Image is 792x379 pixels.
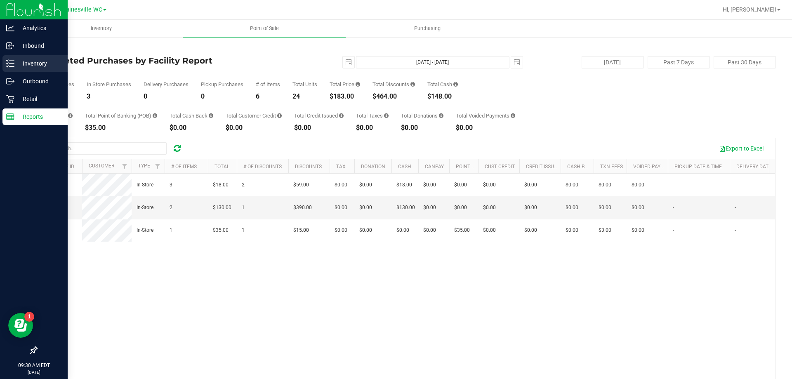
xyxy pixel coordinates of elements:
[294,113,344,118] div: Total Credit Issued
[170,125,213,131] div: $0.00
[137,204,153,212] span: In-Store
[453,82,458,87] i: Sum of the successful, non-voided cash payment transactions for all purchases in the date range. ...
[292,82,317,87] div: Total Units
[213,181,229,189] span: $18.00
[201,82,243,87] div: Pickup Purchases
[214,164,229,169] a: Total
[256,82,280,87] div: # of Items
[243,164,282,169] a: # of Discounts
[398,164,411,169] a: Cash
[335,181,347,189] span: $0.00
[201,93,243,100] div: 0
[226,113,282,118] div: Total Customer Credit
[209,113,213,118] i: Sum of the cash-back amounts from rounded-up electronic payments for all purchases in the date ra...
[335,204,347,212] span: $0.00
[511,56,523,68] span: select
[396,181,412,189] span: $18.00
[356,125,389,131] div: $0.00
[427,93,458,100] div: $148.00
[735,181,736,189] span: -
[14,59,64,68] p: Inventory
[723,6,776,13] span: Hi, [PERSON_NAME]!
[151,159,165,173] a: Filter
[582,56,643,68] button: [DATE]
[423,226,436,234] span: $0.00
[4,369,64,375] p: [DATE]
[633,164,674,169] a: Voided Payment
[356,113,389,118] div: Total Taxes
[735,204,736,212] span: -
[566,226,578,234] span: $0.00
[293,226,309,234] span: $15.00
[87,93,131,100] div: 3
[144,93,189,100] div: 0
[485,164,515,169] a: Cust Credit
[277,113,282,118] i: Sum of the successful, non-voided payments using account credit for all purchases in the date range.
[736,164,771,169] a: Delivery Date
[396,226,409,234] span: $0.00
[511,113,515,118] i: Sum of all voided payment transaction amounts, excluding tips and transaction fees, for all purch...
[36,56,283,65] h4: Completed Purchases by Facility Report
[454,226,470,234] span: $35.00
[14,41,64,51] p: Inbound
[524,181,537,189] span: $0.00
[483,204,496,212] span: $0.00
[24,312,34,322] iframe: Resource center unread badge
[4,362,64,369] p: 09:30 AM EDT
[138,163,150,169] a: Type
[735,226,736,234] span: -
[170,113,213,118] div: Total Cash Back
[427,82,458,87] div: Total Cash
[20,20,183,37] a: Inventory
[714,141,769,155] button: Export to Excel
[483,226,496,234] span: $0.00
[170,204,172,212] span: 2
[410,82,415,87] i: Sum of the discount values applied to the all purchases in the date range.
[339,113,344,118] i: Sum of all account credit issued for all refunds from returned purchases in the date range.
[524,204,537,212] span: $0.00
[242,181,245,189] span: 2
[242,204,245,212] span: 1
[292,93,317,100] div: 24
[566,204,578,212] span: $0.00
[372,93,415,100] div: $464.00
[239,25,290,32] span: Point of Sale
[242,226,245,234] span: 1
[632,204,644,212] span: $0.00
[600,164,623,169] a: Txn Fees
[335,226,347,234] span: $0.00
[213,204,231,212] span: $130.00
[401,113,443,118] div: Total Donations
[359,181,372,189] span: $0.00
[343,56,354,68] span: select
[62,6,102,13] span: Gainesville WC
[359,204,372,212] span: $0.00
[673,181,674,189] span: -
[153,113,157,118] i: Sum of the successful, non-voided point-of-banking payment transactions, both via payment termina...
[403,25,452,32] span: Purchasing
[401,125,443,131] div: $0.00
[183,20,346,37] a: Point of Sale
[336,164,346,169] a: Tax
[295,164,322,169] a: Discounts
[89,163,114,169] a: Customer
[384,113,389,118] i: Sum of the total taxes for all purchases in the date range.
[8,313,33,338] iframe: Resource center
[14,112,64,122] p: Reports
[85,113,157,118] div: Total Point of Banking (POB)
[85,125,157,131] div: $35.00
[439,113,443,118] i: Sum of all round-up-to-next-dollar total price adjustments for all purchases in the date range.
[356,82,360,87] i: Sum of the total prices of all purchases in the date range.
[567,164,594,169] a: Cash Back
[566,181,578,189] span: $0.00
[137,181,153,189] span: In-Store
[14,76,64,86] p: Outbound
[6,24,14,32] inline-svg: Analytics
[6,77,14,85] inline-svg: Outbound
[226,125,282,131] div: $0.00
[599,226,611,234] span: $3.00
[673,204,674,212] span: -
[170,181,172,189] span: 3
[330,82,360,87] div: Total Price
[674,164,722,169] a: Pickup Date & Time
